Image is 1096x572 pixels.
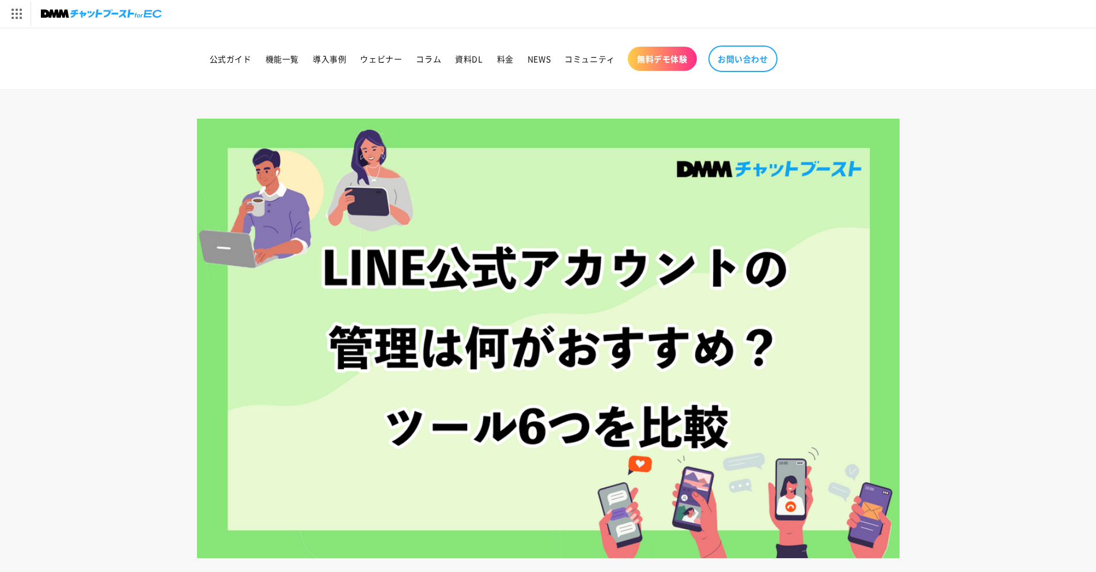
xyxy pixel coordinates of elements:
a: コラム [409,47,448,71]
span: NEWS [528,54,551,64]
span: 公式ガイド [210,54,252,64]
span: 資料DL [455,54,483,64]
img: LINE公式アカウントの管理は何がおすすめ？ツール6つを徹底比較 [197,119,900,558]
span: 機能一覧 [266,54,299,64]
a: 公式ガイド [203,47,259,71]
a: 導入事例 [306,47,353,71]
a: 資料DL [448,47,490,71]
span: 料金 [497,54,514,64]
a: 料金 [490,47,521,71]
a: お問い合わせ [708,46,778,72]
a: 無料デモ体験 [628,47,697,71]
img: チャットブーストforEC [41,6,162,22]
span: 導入事例 [313,54,346,64]
a: NEWS [521,47,558,71]
span: コラム [416,54,441,64]
a: ウェビナー [353,47,409,71]
a: 機能一覧 [259,47,306,71]
span: ウェビナー [360,54,402,64]
span: 無料デモ体験 [637,54,688,64]
span: コミュニティ [564,54,615,64]
span: お問い合わせ [718,54,768,64]
a: コミュニティ [558,47,622,71]
img: サービス [2,2,31,26]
